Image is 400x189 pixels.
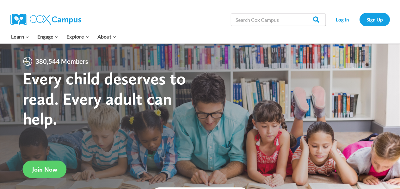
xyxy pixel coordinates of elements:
[37,33,58,41] span: Engage
[360,13,390,26] a: Sign Up
[329,13,390,26] nav: Secondary Navigation
[23,68,186,129] strong: Every child deserves to read. Every adult can help.
[66,33,89,41] span: Explore
[33,56,91,66] span: 380,544 Members
[7,30,120,43] nav: Primary Navigation
[97,33,116,41] span: About
[231,13,326,26] input: Search Cox Campus
[32,166,57,173] span: Join Now
[23,161,67,178] a: Join Now
[11,33,29,41] span: Learn
[10,14,81,25] img: Cox Campus
[329,13,356,26] a: Log In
